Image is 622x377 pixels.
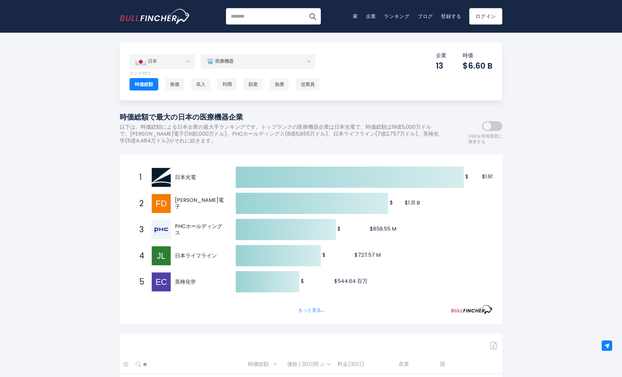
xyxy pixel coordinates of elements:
span: 1 [136,172,143,183]
a: 企業 [366,13,376,20]
p: ランク付け [130,71,320,76]
p: 時価 [463,52,492,59]
th: 位 [120,355,132,374]
a: 家 [353,13,358,20]
button: もっと見る... [294,305,328,316]
span: 4 [136,250,143,261]
div: 財産 [243,78,263,90]
p: 企業 [436,52,446,59]
text: $ $1.95 B [465,173,499,180]
tspan: 858.55 百万 [341,225,370,233]
img: ウソのロゴ [120,9,190,24]
div: 利潤 [217,78,237,90]
span: 時価総額 [248,359,272,369]
button: 捜索 [304,8,321,25]
a: ブログ [418,13,433,20]
text: $ $727.57 M [322,251,381,259]
a: ランキング [384,13,410,20]
h1: 時価総額で最大の日本の医療機器企業 [120,112,443,123]
a: ホームページへ [120,9,190,24]
font: 価格 | 30日間 [287,361,319,368]
th: 産業 [395,355,436,374]
text: $ $544.64 百万 [301,277,368,285]
span: USDを現地通貨に 換算する [468,134,502,145]
img: PHCホールディングス [152,220,171,239]
div: 負債 [269,78,289,90]
span: [PERSON_NAME]電子 [175,197,224,211]
th: 料金(30日) [334,355,395,374]
div: 時価総額 [130,78,158,90]
p: 以下は、時価総額による日本企業の最大手ランキングです。トップランクの医療機器企業は日本光電で、時価総額は19億5,000万ドルで、[PERSON_NAME]電子(13億1,000万ドル)、PHC... [120,124,443,144]
span: 日本光電 [175,174,224,181]
img: 福田電子 [152,194,171,213]
span: 5 [136,276,143,287]
img: 日本ライフライン [152,246,171,265]
div: 従業員 [296,78,320,90]
text: $ $1.31 B [390,199,420,206]
img: 日本光電 [152,168,171,187]
span: PHCホールディングス [175,223,224,237]
span: 2 [136,198,143,209]
a: 登録する [441,13,461,20]
div: 株価 [165,78,184,90]
font: 医療機器 [215,58,233,64]
a: ログイン [469,8,502,25]
span: 英検化学 [175,279,224,286]
span: 日本ライフライン [175,253,224,259]
tspan: 544.64 百万 [304,277,334,285]
th: 国 [436,355,502,374]
img: 英検化学 [152,272,171,291]
tspan: 727.57 百万 [326,251,354,259]
span: 3 [136,224,143,235]
div: $6.60 B [463,61,492,71]
div: 収入 [191,78,211,90]
div: 13 [436,61,446,71]
tspan: 1.31 B [393,199,405,206]
font: 日本 [148,58,157,64]
text: $ $858.55 M [337,225,396,233]
tspan: 1.95 B [469,173,482,180]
